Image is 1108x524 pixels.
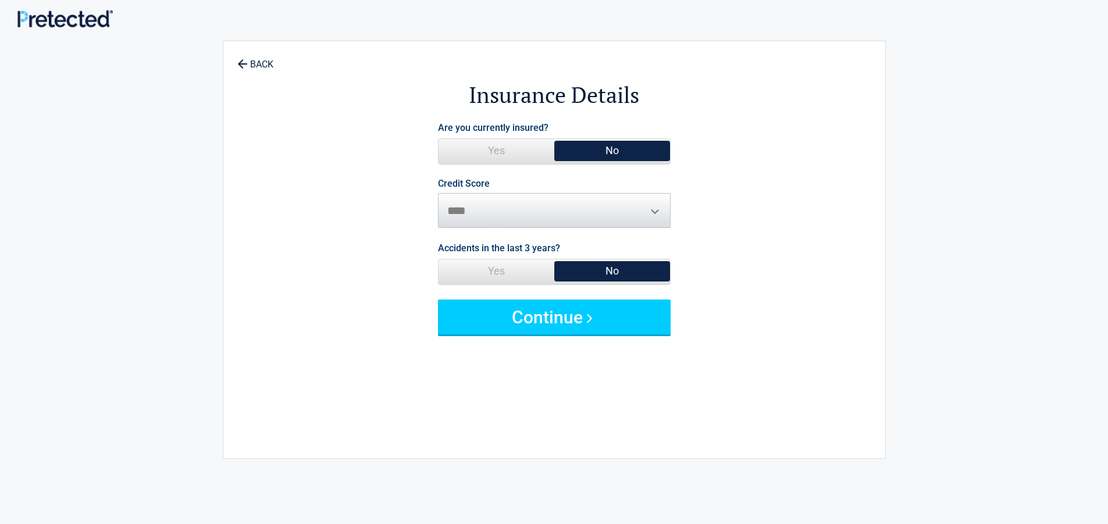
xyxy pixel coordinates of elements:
[287,80,821,110] h2: Insurance Details
[439,139,554,162] span: Yes
[439,259,554,283] span: Yes
[438,300,671,334] button: Continue
[438,120,548,136] label: Are you currently insured?
[235,49,276,69] a: BACK
[438,240,560,256] label: Accidents in the last 3 years?
[554,139,670,162] span: No
[438,179,490,188] label: Credit Score
[17,10,113,27] img: Main Logo
[554,259,670,283] span: No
